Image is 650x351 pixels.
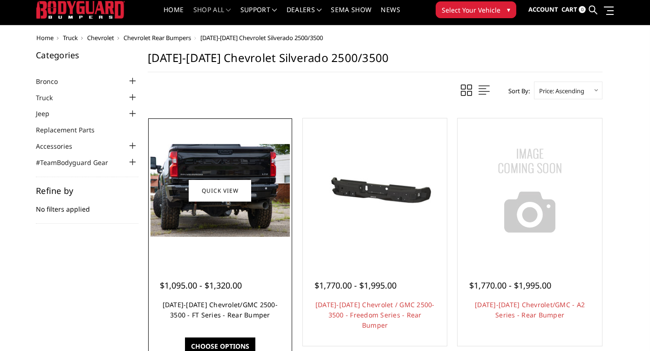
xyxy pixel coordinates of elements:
h5: Categories [36,51,138,59]
span: ▾ [507,5,510,14]
a: [DATE]-[DATE] Chevrolet / GMC 2500-3500 - Freedom Series - Rear Bumper [315,300,435,330]
span: [DATE]-[DATE] Chevrolet Silverado 2500/3500 [200,34,323,42]
span: Account [528,5,558,14]
img: 2020-2025 Chevrolet/GMC 2500-3500 - FT Series - Rear Bumper [151,144,290,237]
h1: [DATE]-[DATE] Chevrolet Silverado 2500/3500 [148,51,602,72]
a: Truck [36,93,64,103]
a: 2020-2025 Chevrolet / GMC 2500-3500 - Freedom Series - Rear Bumper 2020-2025 Chevrolet / GMC 2500... [305,121,445,260]
a: Jeep [36,109,61,118]
img: BODYGUARD BUMPERS [36,1,125,18]
a: Truck [63,34,78,42]
a: Dealers [287,7,322,25]
a: Accessories [36,141,84,151]
h5: Refine by [36,186,138,195]
span: 0 [579,6,586,13]
a: Chevrolet Rear Bumpers [123,34,191,42]
a: News [381,7,400,25]
button: Select Your Vehicle [436,1,516,18]
span: Select Your Vehicle [442,5,500,15]
span: $1,770.00 - $1,995.00 [315,280,397,291]
span: $1,770.00 - $1,995.00 [469,280,551,291]
span: $1,095.00 - $1,320.00 [160,280,242,291]
a: [DATE]-[DATE] Chevrolet/GMC - A2 Series - Rear Bumper [475,300,585,319]
a: SEMA Show [331,7,371,25]
label: Sort By: [503,84,530,98]
a: Home [36,34,54,42]
a: 2020-2025 Chevrolet/GMC 2500-3500 - FT Series - Rear Bumper 2020-2025 Chevrolet/GMC 2500-3500 - F... [151,121,290,260]
div: No filters applied [36,186,138,224]
a: Home [164,7,184,25]
span: Cart [561,5,577,14]
a: #TeamBodyguard Gear [36,158,120,167]
a: Bronco [36,76,69,86]
a: shop all [193,7,231,25]
a: [DATE]-[DATE] Chevrolet/GMC 2500-3500 - FT Series - Rear Bumper [163,300,278,319]
a: Support [240,7,277,25]
a: Quick view [189,179,251,201]
a: Replacement Parts [36,125,106,135]
iframe: Chat Widget [603,306,650,351]
a: Chevrolet [87,34,114,42]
